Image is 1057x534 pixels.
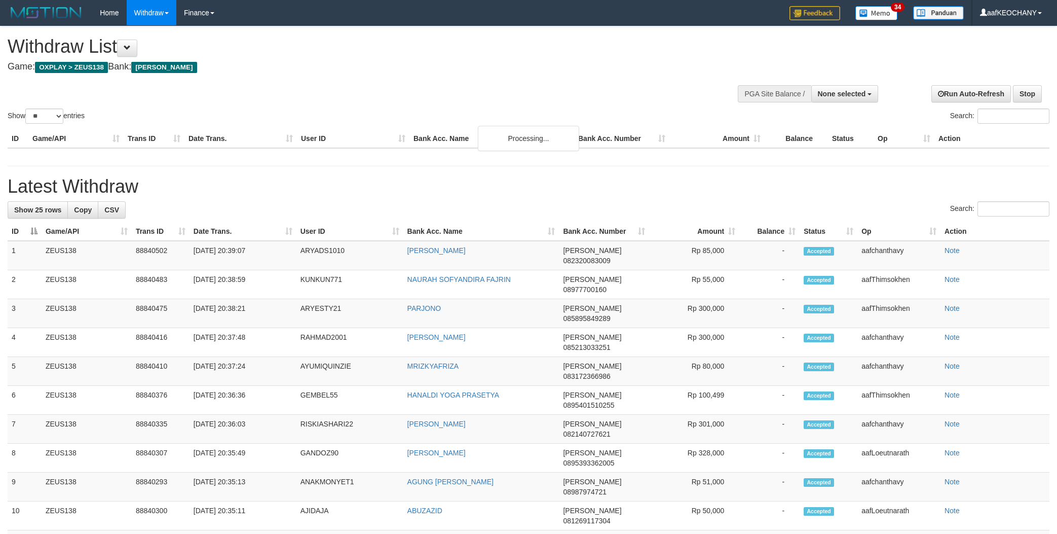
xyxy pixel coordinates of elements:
[563,459,614,467] span: Copy 0895393362005 to clipboard
[977,201,1049,217] input: Search:
[8,357,42,386] td: 5
[563,478,621,486] span: [PERSON_NAME]
[563,420,621,428] span: [PERSON_NAME]
[407,507,442,515] a: ABUZAZID
[945,420,960,428] a: Note
[8,473,42,502] td: 9
[649,444,739,473] td: Rp 328,000
[563,517,610,525] span: Copy 081269117304 to clipboard
[296,299,403,328] td: ARYESTY21
[804,478,834,487] span: Accepted
[132,328,190,357] td: 88840416
[649,357,739,386] td: Rp 80,000
[563,507,621,515] span: [PERSON_NAME]
[407,449,466,457] a: [PERSON_NAME]
[1013,85,1042,102] a: Stop
[945,507,960,515] a: Note
[42,386,132,415] td: ZEUS138
[857,222,940,241] th: Op: activate to sort column ascending
[8,5,85,20] img: MOTION_logo.png
[296,415,403,444] td: RISKIASHARI22
[124,129,184,148] th: Trans ID
[132,299,190,328] td: 88840475
[407,275,511,283] a: NAURAH SOFYANDIRA FAJRIN
[913,6,964,20] img: panduan.png
[649,502,739,530] td: Rp 50,000
[940,222,1049,241] th: Action
[804,420,834,429] span: Accepted
[8,444,42,473] td: 8
[739,357,800,386] td: -
[649,386,739,415] td: Rp 100,499
[891,3,904,12] span: 34
[190,473,296,502] td: [DATE] 20:35:13
[739,473,800,502] td: -
[563,372,610,380] span: Copy 083172366986 to clipboard
[104,206,119,214] span: CSV
[131,62,197,73] span: [PERSON_NAME]
[739,222,800,241] th: Balance: activate to sort column ascending
[874,129,934,148] th: Op
[407,304,441,312] a: PARJONO
[8,241,42,270] td: 1
[563,401,614,409] span: Copy 0895401510255 to clipboard
[190,386,296,415] td: [DATE] 20:36:36
[563,257,610,265] span: Copy 082320083009 to clipboard
[563,488,607,496] span: Copy 08987974721 to clipboard
[563,304,621,312] span: [PERSON_NAME]
[739,270,800,299] td: -
[945,333,960,341] a: Note
[563,314,610,323] span: Copy 085895849289 to clipboard
[42,444,132,473] td: ZEUS138
[563,246,621,255] span: [PERSON_NAME]
[132,444,190,473] td: 88840307
[8,109,85,124] label: Show entries
[74,206,92,214] span: Copy
[857,241,940,270] td: aafchanthavy
[8,201,68,219] a: Show 25 rows
[855,6,898,20] img: Button%20Memo.svg
[649,270,739,299] td: Rp 55,000
[563,333,621,341] span: [PERSON_NAME]
[42,241,132,270] td: ZEUS138
[563,275,621,283] span: [PERSON_NAME]
[765,129,828,148] th: Balance
[42,270,132,299] td: ZEUS138
[184,129,297,148] th: Date Trans.
[190,415,296,444] td: [DATE] 20:36:03
[804,247,834,256] span: Accepted
[563,391,621,399] span: [PERSON_NAME]
[857,328,940,357] td: aafchanthavy
[804,334,834,342] span: Accepted
[42,328,132,357] td: ZEUS138
[190,270,296,299] td: [DATE] 20:38:59
[132,222,190,241] th: Trans ID: activate to sort column ascending
[857,502,940,530] td: aafLoeutnarath
[478,126,579,151] div: Processing...
[931,85,1011,102] a: Run Auto-Refresh
[828,129,874,148] th: Status
[132,473,190,502] td: 88840293
[25,109,63,124] select: Showentries
[563,286,607,294] span: Copy 08977700160 to clipboard
[407,362,459,370] a: MRIZKYAFRIZA
[977,109,1049,124] input: Search:
[296,502,403,530] td: AJIDAJA
[407,333,466,341] a: [PERSON_NAME]
[804,449,834,458] span: Accepted
[857,473,940,502] td: aafchanthavy
[804,305,834,313] span: Accepted
[132,241,190,270] td: 88840502
[649,222,739,241] th: Amount: activate to sort column ascending
[190,444,296,473] td: [DATE] 20:35:49
[407,391,500,399] a: HANALDI YOGA PRASETYA
[67,201,98,219] a: Copy
[132,386,190,415] td: 88840376
[857,444,940,473] td: aafLoeutnarath
[739,502,800,530] td: -
[739,241,800,270] td: -
[739,415,800,444] td: -
[739,299,800,328] td: -
[857,299,940,328] td: aafThimsokhen
[296,386,403,415] td: GEMBEL55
